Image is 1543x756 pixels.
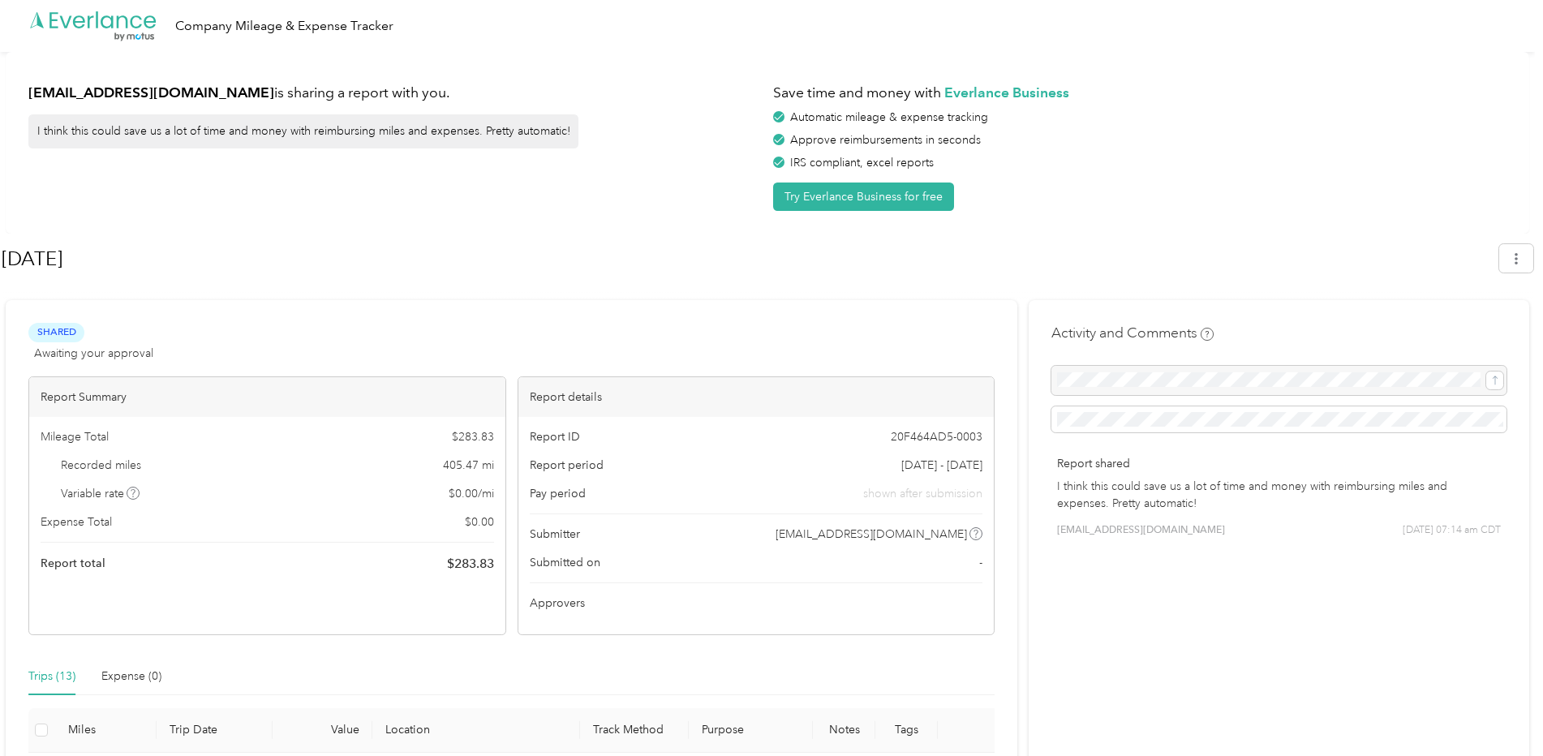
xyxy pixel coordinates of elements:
span: Mileage Total [41,428,109,445]
span: Submitter [530,526,580,543]
button: Try Everlance Business for free [773,183,954,211]
span: Automatic mileage & expense tracking [790,110,988,124]
span: Pay period [530,485,586,502]
h1: Save time and money with [773,83,1506,103]
th: Purpose [689,708,814,753]
h1: Sep 2025 [2,239,1488,278]
span: IRS compliant, excel reports [790,156,934,170]
th: Track Method [580,708,688,753]
span: Approve reimbursements in seconds [790,133,981,147]
span: Approvers [530,595,585,612]
strong: Everlance Business [944,84,1069,101]
span: Awaiting your approval [34,345,153,362]
th: Trip Date [157,708,273,753]
div: Company Mileage & Expense Tracker [175,16,393,37]
th: Tags [875,708,938,753]
div: Trips (13) [28,668,75,685]
div: Report Summary [29,377,505,417]
span: [EMAIL_ADDRESS][DOMAIN_NAME] [1057,523,1225,538]
th: Notes [813,708,875,753]
span: $ 283.83 [452,428,494,445]
p: I think this could save us a lot of time and money with reimbursing miles and expenses. Pretty au... [1057,478,1501,512]
span: Report period [530,457,604,474]
div: Expense (0) [101,668,161,685]
span: 20F464AD5-0003 [891,428,982,445]
th: Location [372,708,580,753]
span: Report ID [530,428,580,445]
span: Recorded miles [61,457,141,474]
span: [DATE] - [DATE] [901,457,982,474]
h1: is sharing a report with you. [28,83,762,103]
strong: [EMAIL_ADDRESS][DOMAIN_NAME] [28,84,274,101]
span: Shared [28,323,84,341]
span: Variable rate [61,485,140,502]
span: Submitted on [530,554,600,571]
span: shown after submission [863,485,982,502]
span: $ 0.00 / mi [449,485,494,502]
p: Report shared [1057,455,1501,472]
span: - [979,554,982,571]
div: Report details [518,377,995,417]
th: Value [273,708,372,753]
th: Miles [55,708,157,753]
span: $ 283.83 [447,554,494,573]
span: 405.47 mi [443,457,494,474]
span: $ 0.00 [465,513,494,530]
div: I think this could save us a lot of time and money with reimbursing miles and expenses. Pretty au... [28,114,578,148]
span: Report total [41,555,105,572]
span: [EMAIL_ADDRESS][DOMAIN_NAME] [776,526,967,543]
span: Expense Total [41,513,112,530]
h4: Activity and Comments [1051,323,1214,343]
span: [DATE] 07:14 am CDT [1403,523,1501,538]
